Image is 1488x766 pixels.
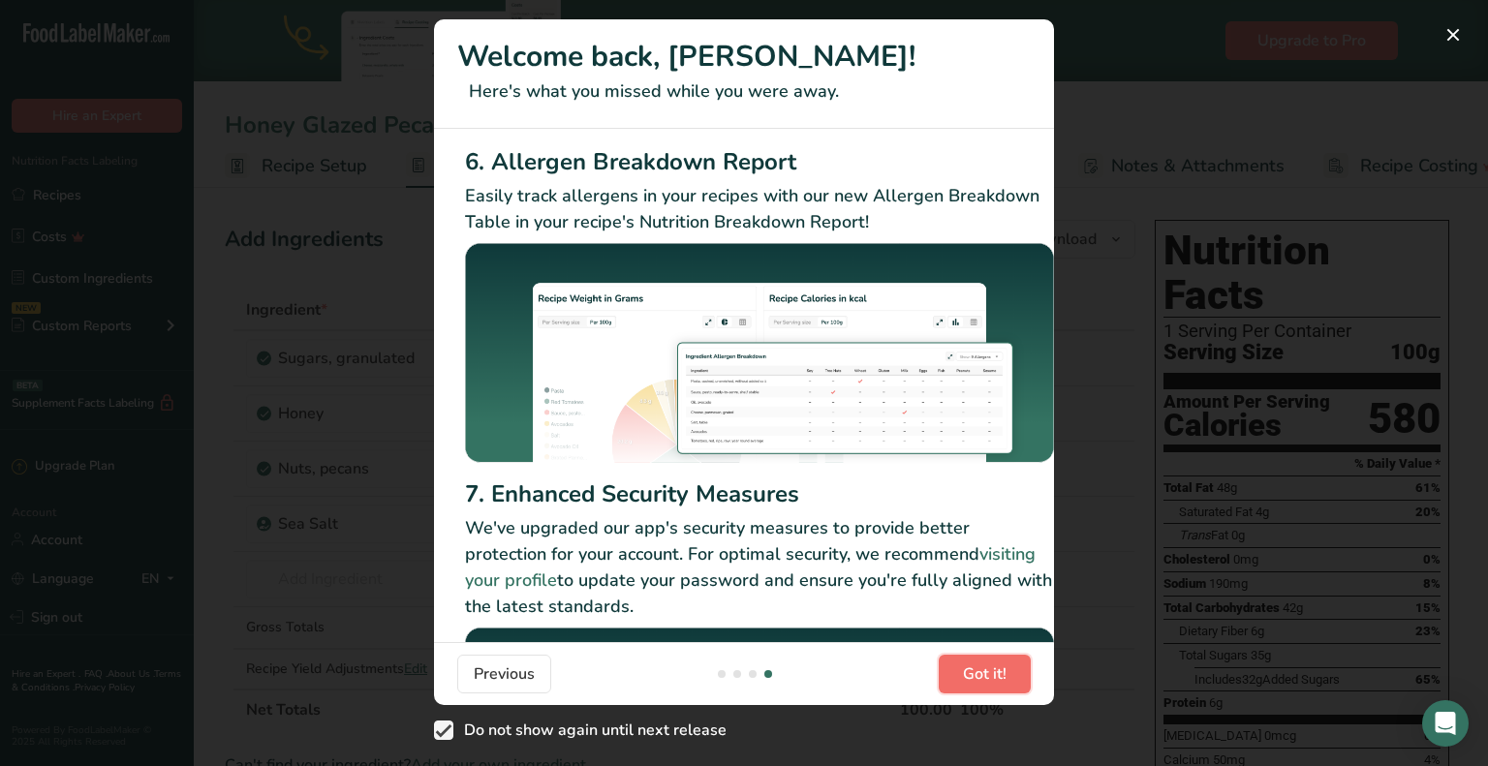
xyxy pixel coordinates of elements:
[465,515,1054,620] p: We've upgraded our app's security measures to provide better protection for your account. For opt...
[465,542,1036,592] a: visiting your profile
[939,655,1031,693] button: Got it!
[453,720,727,740] span: Do not show again until next release
[963,662,1007,686] span: Got it!
[1422,700,1469,747] div: Open Intercom Messenger
[465,243,1054,470] img: Allergen Breakdown Report
[465,476,1054,511] h2: 7. Enhanced Security Measures
[465,144,1054,179] h2: 6. Allergen Breakdown Report
[457,35,1031,78] h1: Welcome back, [PERSON_NAME]!
[457,78,1031,105] p: Here's what you missed while you were away.
[474,662,535,686] span: Previous
[457,655,551,693] button: Previous
[465,183,1054,235] p: Easily track allergens in your recipes with our new Allergen Breakdown Table in your recipe's Nut...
